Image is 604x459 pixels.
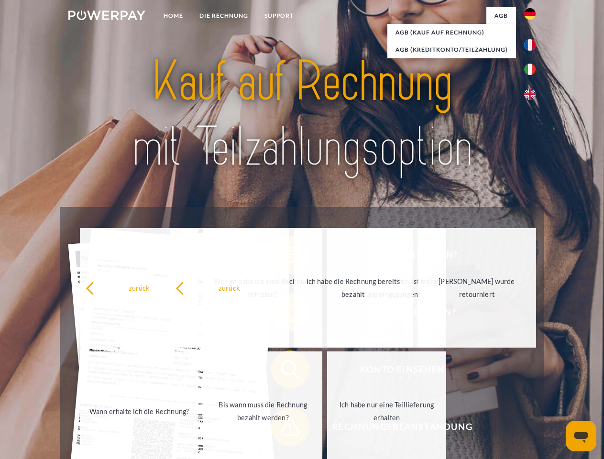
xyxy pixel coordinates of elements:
[524,64,536,75] img: it
[256,7,302,24] a: SUPPORT
[176,281,283,294] div: zurück
[524,88,536,100] img: en
[209,398,317,424] div: Bis wann muss die Rechnung bezahlt werden?
[387,41,516,58] a: AGB (Kreditkonto/Teilzahlung)
[91,46,513,183] img: title-powerpay_de.svg
[333,398,440,424] div: Ich habe nur eine Teillieferung erhalten
[86,404,193,417] div: Wann erhalte ich die Rechnung?
[68,11,145,20] img: logo-powerpay-white.svg
[387,24,516,41] a: AGB (Kauf auf Rechnung)
[423,275,531,301] div: [PERSON_NAME] wurde retourniert
[486,7,516,24] a: agb
[524,39,536,51] img: fr
[155,7,191,24] a: Home
[86,281,193,294] div: zurück
[299,275,407,301] div: Ich habe die Rechnung bereits bezahlt
[566,421,596,451] iframe: Schaltfläche zum Öffnen des Messaging-Fensters
[191,7,256,24] a: DIE RECHNUNG
[524,8,536,20] img: de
